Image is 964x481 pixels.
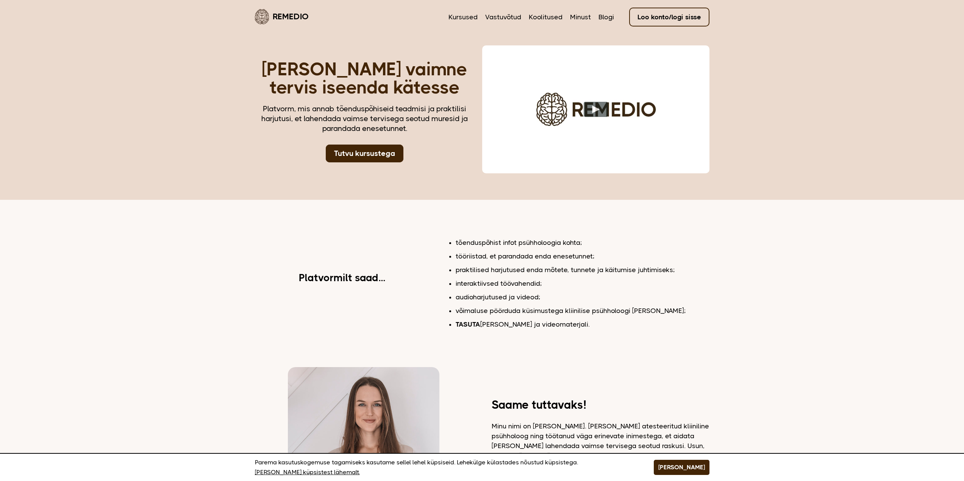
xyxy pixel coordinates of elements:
[598,12,614,22] a: Blogi
[492,421,709,470] p: Minu nimi on [PERSON_NAME]. [PERSON_NAME] atesteeritud kliiniline psühholoog ning töötanud väga e...
[456,306,709,316] li: võimaluse pöörduda küsimustega kliinilise psühholoogi [PERSON_NAME];
[456,265,709,275] li: praktilised harjutused enda mõtete, tunnete ja käitumise juhtimiseks;
[255,8,309,25] a: Remedio
[492,400,709,410] h2: Saame tuttavaks!
[255,458,635,477] p: Parema kasutuskogemuse tagamiseks kasutame sellel lehel küpsiseid. Lehekülge külastades nõustud k...
[448,12,478,22] a: Kursused
[255,9,269,24] img: Remedio logo
[456,321,480,328] b: TASUTA
[485,12,521,22] a: Vastuvõtud
[255,60,475,97] h1: [PERSON_NAME] vaimne tervis iseenda kätesse
[255,467,360,477] a: [PERSON_NAME] küpsistest lähemalt.
[583,102,608,117] button: Play video
[654,460,709,475] button: [PERSON_NAME]
[456,319,709,329] li: [PERSON_NAME] ja videomaterjali.
[629,8,709,26] a: Loo konto/logi sisse
[326,145,403,162] a: Tutvu kursustega
[456,292,709,302] li: audioharjutused ja videod;
[456,238,709,248] li: tõenduspõhist infot psühholoogia kohta;
[456,279,709,288] li: interaktiivsed töövahendid;
[255,104,475,134] div: Platvorm, mis annab tõenduspõhiseid teadmisi ja praktilisi harjutusi, et lahendada vaimse tervise...
[299,273,385,283] h2: Platvormilt saad...
[570,12,591,22] a: Minust
[529,12,562,22] a: Koolitused
[456,251,709,261] li: tööriistad, et parandada enda enesetunnet;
